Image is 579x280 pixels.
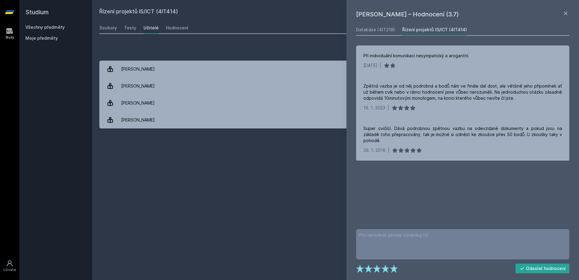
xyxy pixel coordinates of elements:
[363,53,469,59] div: Při individuální komunikaci nesympatický a arogantní.
[380,62,381,68] div: |
[124,25,136,31] div: Testy
[166,22,188,34] a: Hodnocení
[363,125,562,144] div: Super cvičící. Dává podrobnou zpětnou vazbu na odevzdané dokumenty a pokud jsou na základě toho p...
[99,95,572,112] a: [PERSON_NAME] 18 hodnocení 4.2
[121,80,155,92] div: [PERSON_NAME]
[121,114,155,126] div: [PERSON_NAME]
[144,22,159,34] a: Učitelé
[99,61,572,78] a: [PERSON_NAME] 2 hodnocení 4.5
[363,62,377,68] div: [DATE]
[124,22,136,34] a: Testy
[99,7,504,17] h2: Řízení projektů IS/ICT (4IT414)
[3,268,16,272] div: Uživatel
[1,257,18,275] a: Uživatel
[1,24,18,43] a: Study
[121,97,155,109] div: [PERSON_NAME]
[25,35,58,41] span: Moje předměty
[363,105,385,111] div: 19. 1. 2023
[99,112,572,128] a: [PERSON_NAME] 3 hodnocení 3.7
[25,25,65,30] a: Všechny předměty
[5,35,14,40] div: Study
[99,78,572,95] a: [PERSON_NAME] 9 hodnocení 4.4
[144,25,159,31] div: Učitelé
[121,63,155,75] div: [PERSON_NAME]
[166,25,188,31] div: Hodnocení
[99,22,117,34] a: Soubory
[363,83,562,101] div: Zpětná vazba je od něj podrobná a bodů nám ve finále dal dost, ale většině jeho připomínek ať už ...
[99,25,117,31] div: Soubory
[388,105,389,111] div: |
